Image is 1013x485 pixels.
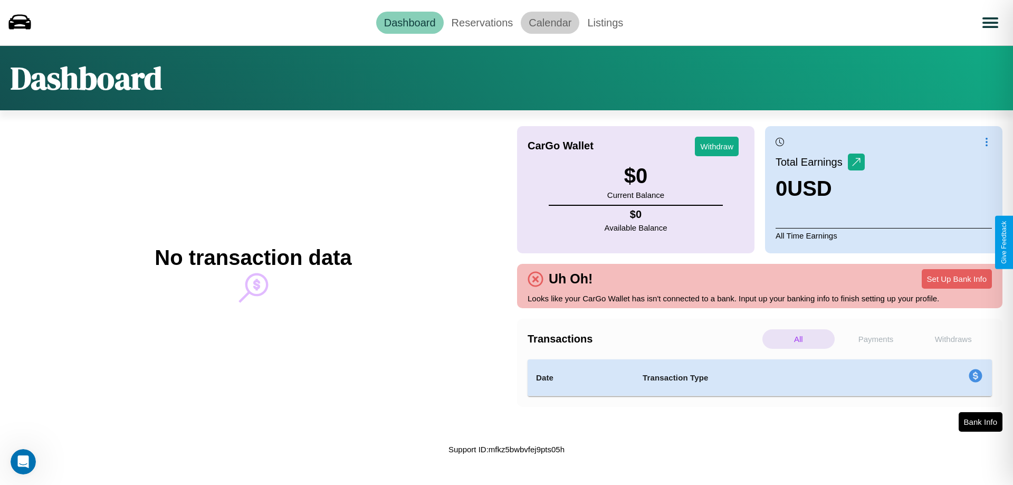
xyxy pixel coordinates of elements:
h4: CarGo Wallet [528,140,594,152]
h4: Date [536,372,626,384]
iframe: Intercom live chat [11,449,36,474]
button: Withdraw [695,137,739,156]
p: All [762,329,835,349]
p: Available Balance [605,221,667,235]
p: Withdraws [917,329,989,349]
a: Listings [579,12,631,34]
a: Calendar [521,12,579,34]
h1: Dashboard [11,56,162,100]
h4: Transaction Type [643,372,882,384]
h4: $ 0 [605,208,667,221]
p: Total Earnings [776,153,848,172]
p: Support ID: mfkz5bwbvfej9pts05h [448,442,565,457]
p: Payments [840,329,912,349]
h4: Uh Oh! [543,271,598,287]
button: Set Up Bank Info [922,269,992,289]
h3: $ 0 [607,164,664,188]
a: Dashboard [376,12,444,34]
div: Give Feedback [1000,221,1008,264]
p: Current Balance [607,188,664,202]
p: Looks like your CarGo Wallet has isn't connected to a bank. Input up your banking info to finish ... [528,291,992,306]
h4: Transactions [528,333,760,345]
h2: No transaction data [155,246,351,270]
a: Reservations [444,12,521,34]
h3: 0 USD [776,177,865,201]
p: All Time Earnings [776,228,992,243]
button: Bank Info [959,412,1002,432]
button: Open menu [976,8,1005,37]
table: simple table [528,359,992,396]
